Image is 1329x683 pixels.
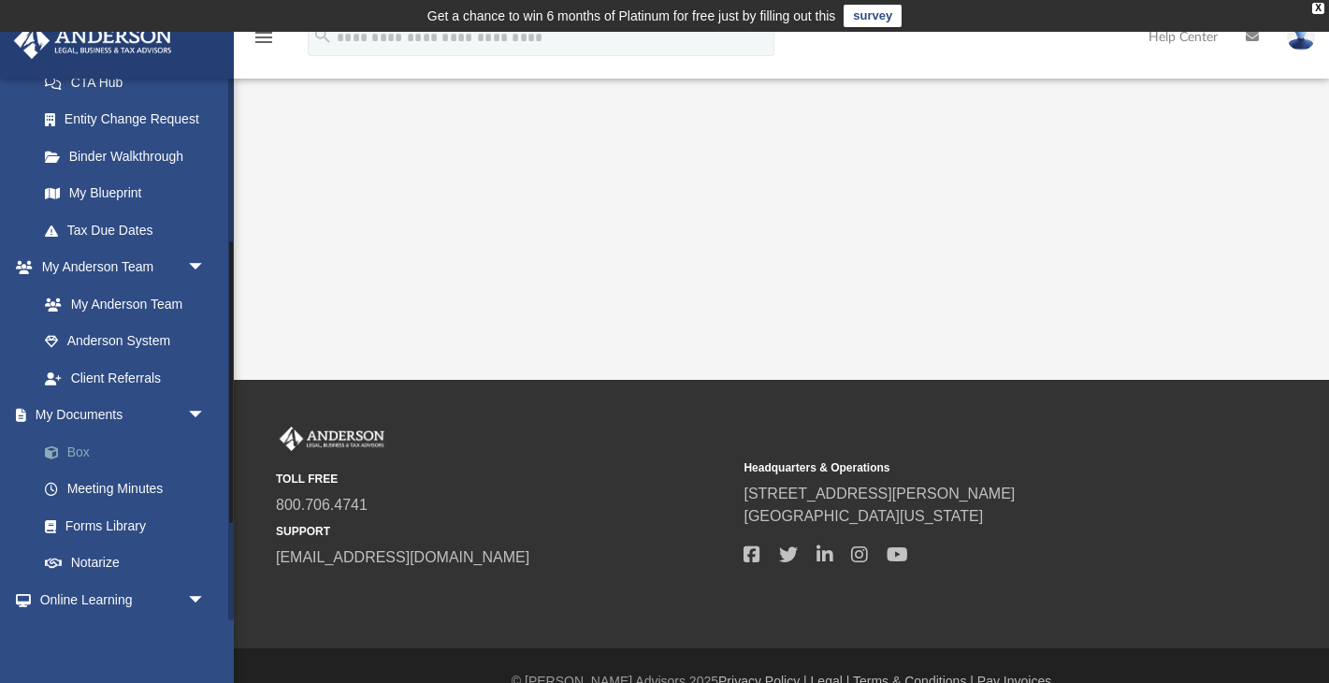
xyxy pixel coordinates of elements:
[26,433,234,471] a: Box
[844,5,902,27] a: survey
[744,459,1198,476] small: Headquarters & Operations
[744,508,983,524] a: [GEOGRAPHIC_DATA][US_STATE]
[276,497,368,513] a: 800.706.4741
[26,618,224,656] a: Courses
[744,486,1015,501] a: [STREET_ADDRESS][PERSON_NAME]
[26,545,234,582] a: Notarize
[26,138,234,175] a: Binder Walkthrough
[1312,3,1324,14] div: close
[276,549,529,565] a: [EMAIL_ADDRESS][DOMAIN_NAME]
[187,581,224,619] span: arrow_drop_down
[253,36,275,49] a: menu
[427,5,836,27] div: Get a chance to win 6 months of Platinum for free just by filling out this
[26,507,224,545] a: Forms Library
[312,25,333,46] i: search
[276,523,730,540] small: SUPPORT
[187,249,224,287] span: arrow_drop_down
[1287,23,1315,51] img: User Pic
[187,397,224,435] span: arrow_drop_down
[26,471,234,508] a: Meeting Minutes
[8,22,178,59] img: Anderson Advisors Platinum Portal
[276,471,730,487] small: TOLL FREE
[26,323,224,360] a: Anderson System
[13,581,224,618] a: Online Learningarrow_drop_down
[26,359,224,397] a: Client Referrals
[26,175,224,212] a: My Blueprint
[26,211,234,249] a: Tax Due Dates
[26,285,215,323] a: My Anderson Team
[253,26,275,49] i: menu
[276,427,388,451] img: Anderson Advisors Platinum Portal
[13,249,224,286] a: My Anderson Teamarrow_drop_down
[13,397,234,434] a: My Documentsarrow_drop_down
[26,101,234,138] a: Entity Change Request
[26,64,234,101] a: CTA Hub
